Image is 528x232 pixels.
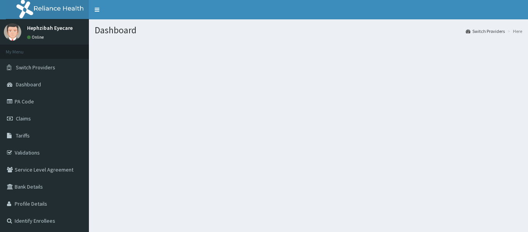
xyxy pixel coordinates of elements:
[95,25,522,35] h1: Dashboard
[27,25,73,31] p: Hephzibah Eyecare
[466,28,505,34] a: Switch Providers
[16,115,31,122] span: Claims
[4,23,21,41] img: User Image
[16,132,30,139] span: Tariffs
[16,64,55,71] span: Switch Providers
[27,34,46,40] a: Online
[506,28,522,34] li: Here
[16,81,41,88] span: Dashboard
